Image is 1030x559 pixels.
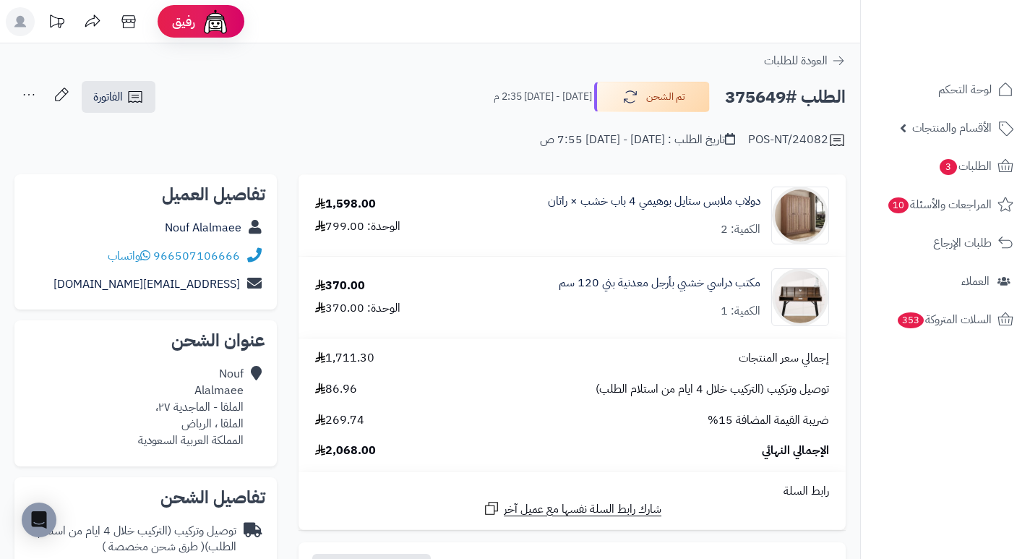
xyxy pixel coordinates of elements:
div: Open Intercom Messenger [22,503,56,537]
span: ( طرق شحن مخصصة ) [102,538,205,555]
a: مكتب دراسي خشبي بأرجل معدنية بني 120 سم [559,275,760,291]
a: العملاء [870,264,1021,299]
a: الفاتورة [82,81,155,113]
span: الأقسام والمنتجات [912,118,992,138]
div: الوحدة: 370.00 [315,300,400,317]
span: 1,711.30 [315,350,374,367]
span: 10 [888,197,909,214]
span: الفاتورة [93,88,123,106]
img: 1755518436-1-90x90.jpg [772,268,828,326]
img: ai-face.png [201,7,230,36]
span: توصيل وتركيب (التركيب خلال 4 ايام من استلام الطلب) [596,381,829,398]
span: إجمالي سعر المنتجات [739,350,829,367]
span: 2,068.00 [315,443,376,459]
button: تم الشحن [594,82,710,112]
span: 269.74 [315,412,364,429]
span: ضريبة القيمة المضافة 15% [708,412,829,429]
a: دولاب ملابس ستايل بوهيمي 4 باب خشب × راتان [548,193,760,210]
div: توصيل وتركيب (التركيب خلال 4 ايام من استلام الطلب) [26,523,236,556]
div: 370.00 [315,278,365,294]
a: تحديثات المنصة [38,7,74,40]
div: الكمية: 1 [721,303,760,320]
span: الإجمالي النهائي [762,443,829,459]
a: [EMAIL_ADDRESS][DOMAIN_NAME] [53,276,240,293]
h2: تفاصيل العميل [26,186,265,203]
span: طلبات الإرجاع [933,233,992,253]
a: 966507106666 [153,247,240,265]
div: الكمية: 2 [721,221,760,238]
span: 86.96 [315,381,357,398]
h2: عنوان الشحن [26,332,265,349]
a: لوحة التحكم [870,72,1021,107]
div: 1,598.00 [315,196,376,213]
span: 3 [940,159,958,176]
a: المراجعات والأسئلة10 [870,187,1021,222]
span: 353 [897,312,924,329]
span: العودة للطلبات [764,52,828,69]
span: المراجعات والأسئلة [887,195,992,215]
a: السلات المتروكة353 [870,302,1021,337]
span: لوحة التحكم [938,80,992,100]
div: POS-NT/24082 [748,132,846,149]
div: الوحدة: 799.00 [315,218,400,235]
div: Nouf Alalmaee الملقا - الماجدية ٢٧، الملقا ، الرياض المملكة العربية السعودية [138,366,244,448]
a: الطلبات3 [870,149,1021,184]
span: السلات المتروكة [896,310,992,330]
small: [DATE] - [DATE] 2:35 م [494,90,592,104]
span: رفيق [172,13,195,30]
span: الطلبات [938,156,992,176]
h2: تفاصيل الشحن [26,489,265,506]
div: رابط السلة [304,483,840,500]
span: شارك رابط السلة نفسها مع عميل آخر [504,501,661,518]
div: تاريخ الطلب : [DATE] - [DATE] 7:55 ص [540,132,735,148]
img: 1749977265-1-90x90.jpg [772,187,828,244]
a: العودة للطلبات [764,52,846,69]
span: العملاء [961,271,990,291]
a: طلبات الإرجاع [870,226,1021,260]
h2: الطلب #375649 [725,82,846,112]
img: logo-2.png [932,11,1016,41]
a: واتساب [108,247,150,265]
a: شارك رابط السلة نفسها مع عميل آخر [483,500,661,518]
a: Nouf Alalmaee [165,219,241,236]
